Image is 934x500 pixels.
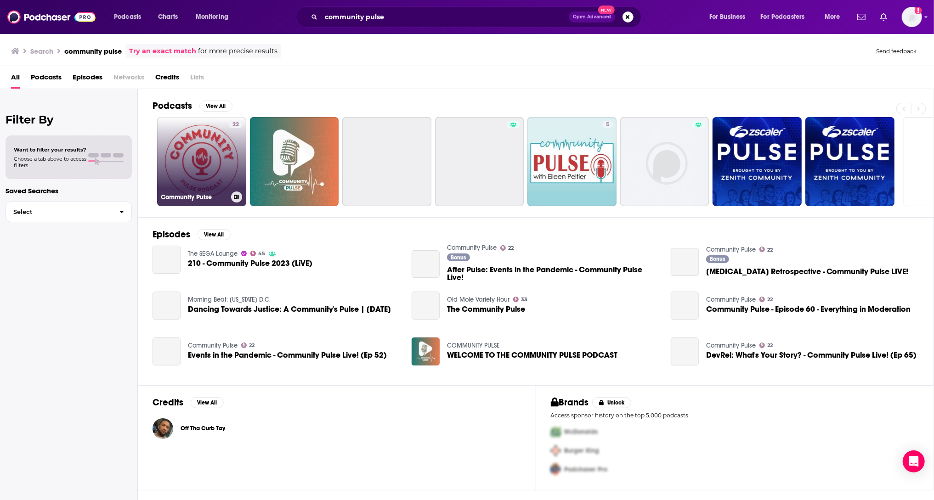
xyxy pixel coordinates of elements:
button: View All [198,229,231,240]
img: Third Pro Logo [547,460,565,479]
a: Community Pulse [706,296,756,303]
span: Bonus [710,256,725,262]
a: Community Pulse - Episode 60 - Everything in Moderation [671,292,699,320]
a: COMMUNITY PULSE [447,342,500,349]
span: 22 [232,120,239,129]
p: Access sponsor history on the top 5,000 podcasts. [551,412,919,419]
span: 45 [258,252,265,256]
button: Send feedback [873,47,919,55]
button: open menu [703,10,757,24]
img: Podchaser - Follow, Share and Rate Podcasts [7,8,96,26]
span: Burger King [565,447,600,455]
a: CreditsView All [153,397,224,408]
img: Second Pro Logo [547,441,565,460]
a: Credits [155,70,179,89]
a: 22Community Pulse [157,117,246,206]
span: [MEDICAL_DATA] Retrospective - Community Pulse LIVE! [706,268,909,275]
a: Episodes [73,70,102,89]
a: 22 [241,343,255,348]
span: 5 [606,120,609,129]
a: 5 [527,117,617,206]
a: Show notifications dropdown [854,9,869,25]
span: After Pulse: Events in the Pandemic - Community Pulse Live! [447,266,660,281]
span: Bonus [451,255,466,260]
span: For Business [709,11,746,23]
a: COVID-19 Retrospective - Community Pulse LIVE! [671,248,699,276]
a: WELCOME TO THE COMMUNITY PULSE PODCAST [447,351,617,359]
a: Community Pulse [447,244,497,252]
h2: Podcasts [153,100,192,112]
a: 5 [602,121,613,128]
button: Select [6,202,132,222]
button: open menu [189,10,240,24]
span: for more precise results [198,46,277,56]
a: All [11,70,20,89]
a: PodcastsView All [153,100,232,112]
a: COVID-19 Retrospective - Community Pulse LIVE! [706,268,909,275]
a: WELCOME TO THE COMMUNITY PULSE PODCAST [412,337,440,365]
a: Events in the Pandemic - Community Pulse Live! (Ep 52) [153,337,181,365]
a: Show notifications dropdown [877,9,891,25]
span: 22 [767,343,773,348]
span: Select [6,209,112,215]
span: Logged in as cmand-s [902,7,922,27]
span: New [598,6,615,14]
a: Community Pulse [706,246,756,253]
a: 210 - Community Pulse 2023 (LiVE) [153,246,181,274]
span: Lists [190,70,204,89]
div: Open Intercom Messenger [903,450,925,472]
a: 210 - Community Pulse 2023 (LiVE) [188,259,312,267]
button: View All [191,397,224,408]
span: Open Advanced [573,15,611,19]
span: Podcasts [114,11,141,23]
h3: Community Pulse [161,193,227,201]
input: Search podcasts, credits, & more... [321,10,569,24]
a: After Pulse: Events in the Pandemic - Community Pulse Live! [412,250,440,278]
button: open menu [108,10,153,24]
button: View All [199,101,232,112]
span: Monitoring [196,11,228,23]
h2: Credits [153,397,183,408]
a: The Community Pulse [447,305,525,313]
a: DevRel: What's Your Story? - Community Pulse Live! (Ep 65) [671,337,699,365]
button: Open AdvancedNew [569,11,615,22]
a: Dancing Towards Justice: A Community's Pulse | 1.24.24 [153,292,181,320]
button: Off Tha Curb TayOff Tha Curb Tay [153,414,521,443]
a: The Community Pulse [412,292,440,320]
span: Choose a tab above to access filters. [14,156,86,169]
a: 22 [759,297,773,302]
span: Want to filter your results? [14,146,86,153]
span: Events in the Pandemic - Community Pulse Live! (Ep 52) [188,351,387,359]
span: More [825,11,840,23]
h2: Brands [551,397,589,408]
h2: Episodes [153,229,190,240]
a: Morning Beat: Washington D.C. [188,296,271,303]
span: Networks [113,70,144,89]
img: Off Tha Curb Tay [153,418,173,439]
a: 22 [229,121,243,128]
a: Old Mole Variety Hour [447,296,509,303]
span: Community Pulse - Episode 60 - Everything in Moderation [706,305,911,313]
span: For Podcasters [761,11,805,23]
a: Podcasts [31,70,62,89]
span: Podchaser Pro [565,466,608,473]
h2: Filter By [6,113,132,126]
a: 22 [759,343,773,348]
a: 33 [513,297,528,302]
a: The SEGA Lounge [188,250,238,258]
a: DevRel: What's Your Story? - Community Pulse Live! (Ep 65) [706,351,917,359]
span: 22 [767,298,773,302]
a: 45 [250,251,266,256]
a: Off Tha Curb Tay [181,425,225,432]
span: 22 [767,248,773,252]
